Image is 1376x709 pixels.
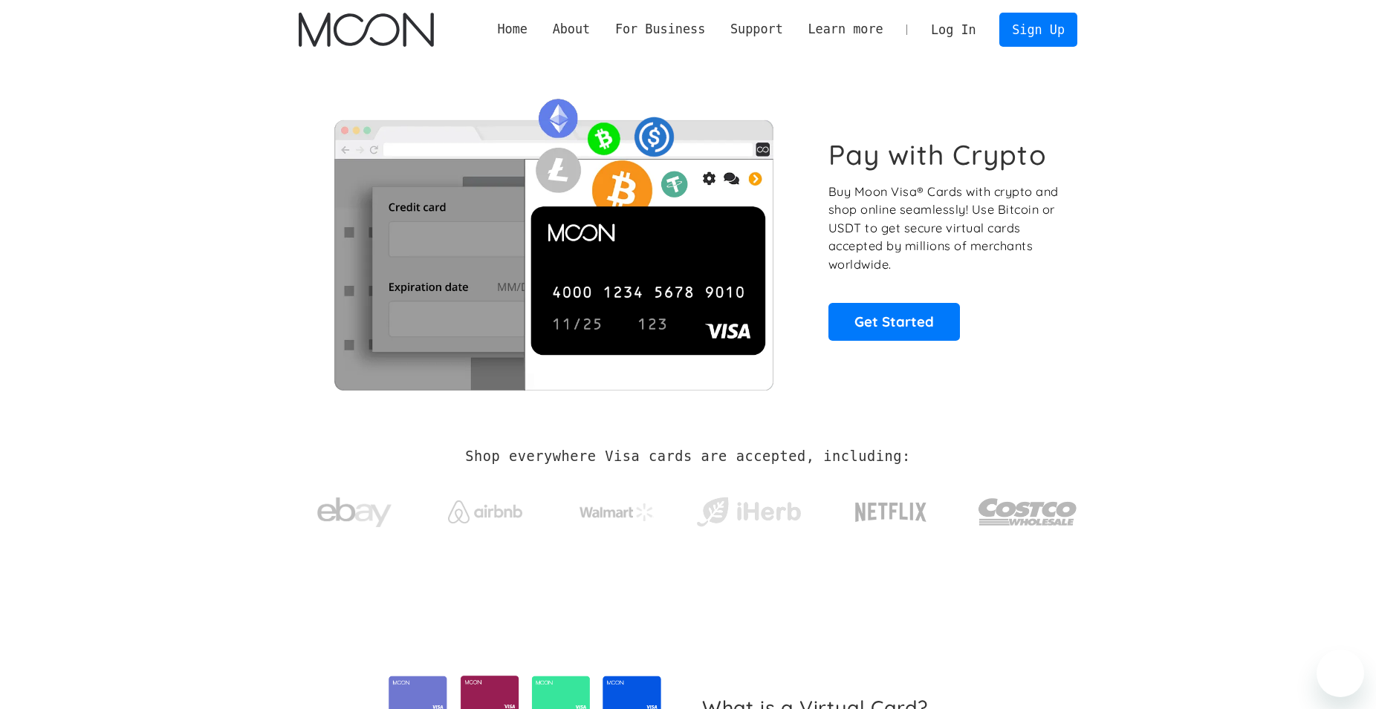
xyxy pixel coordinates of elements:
div: Learn more [808,20,883,39]
a: Sign Up [999,13,1077,46]
img: Costco [978,484,1077,540]
a: ebay [299,474,409,543]
a: Walmart [562,489,672,529]
h2: Shop everywhere Visa cards are accepted, including: [465,448,910,465]
div: For Business [603,20,718,39]
a: Airbnb [430,486,541,531]
div: For Business [615,20,705,39]
a: Get Started [828,303,960,340]
img: Netflix [854,494,928,531]
a: iHerb [693,478,804,539]
a: Home [485,20,540,39]
img: Moon Logo [299,13,433,47]
div: About [540,20,603,39]
img: iHerb [693,493,804,532]
img: Moon Cards let you spend your crypto anywhere Visa is accepted. [299,88,808,390]
img: Airbnb [448,500,522,523]
div: Learn more [796,20,896,39]
div: Support [718,20,795,39]
a: Log In [918,13,988,46]
p: Buy Moon Visa® Cards with crypto and shop online seamlessly! Use Bitcoin or USDT to get secure vi... [828,183,1061,274]
iframe: Button to launch messaging window [1317,650,1364,697]
img: Walmart [580,503,654,521]
div: About [553,20,591,39]
img: ebay [317,489,392,536]
a: Netflix [825,479,958,538]
a: Costco [978,469,1077,547]
div: Support [730,20,783,39]
h1: Pay with Crypto [828,138,1047,171]
a: home [299,13,433,47]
